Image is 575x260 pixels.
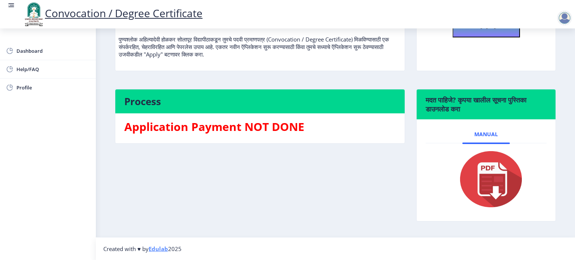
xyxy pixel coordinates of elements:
img: logo [22,1,45,27]
span: Created with ♥ by 2025 [103,245,182,253]
h3: Application Payment NOT DONE [124,119,396,134]
h4: Process [124,95,396,107]
img: pdf.png [449,149,524,209]
a: Manual [462,125,510,143]
span: Manual [474,131,498,137]
span: Dashboard [16,46,90,55]
span: Help/FAQ [16,65,90,74]
span: Profile [16,83,90,92]
h6: मदत पाहिजे? कृपया खालील सूचना पुस्तिका डाउनलोड करा [426,95,547,113]
a: Edulab [149,245,168,253]
a: Convocation / Degree Certificate [22,6,203,20]
p: पुण्यश्लोक अहिल्यादेवी होळकर सोलापूर विद्यापीठाकडून तुमचे पदवी प्रमाणपत्र (Convocation / Degree C... [119,21,401,58]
